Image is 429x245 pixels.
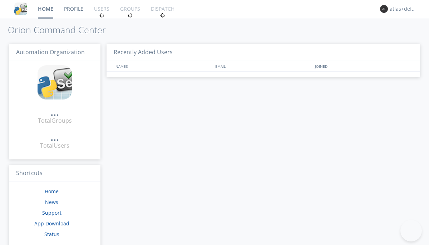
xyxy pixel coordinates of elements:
a: ... [50,108,59,117]
iframe: Toggle Customer Support [400,220,422,241]
div: EMAIL [213,61,313,71]
a: App Download [34,220,69,227]
h3: Shortcuts [9,165,100,182]
a: Home [45,188,59,195]
a: ... [50,133,59,142]
div: ... [50,108,59,116]
a: News [45,199,58,205]
img: cddb5a64eb264b2086981ab96f4c1ba7 [14,2,27,15]
div: Total Users [40,142,69,150]
div: atlas+default+group [390,5,416,12]
div: Total Groups [38,117,72,125]
img: cddb5a64eb264b2086981ab96f4c1ba7 [38,65,72,99]
div: NAMES [114,61,212,71]
a: Status [44,231,59,238]
img: spin.svg [160,13,165,18]
div: JOINED [313,61,413,71]
img: 373638.png [380,5,388,13]
a: Support [42,209,61,216]
img: spin.svg [99,13,104,18]
div: ... [50,133,59,141]
span: Automation Organization [16,48,85,56]
img: spin.svg [128,13,133,18]
h3: Recently Added Users [107,44,420,61]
